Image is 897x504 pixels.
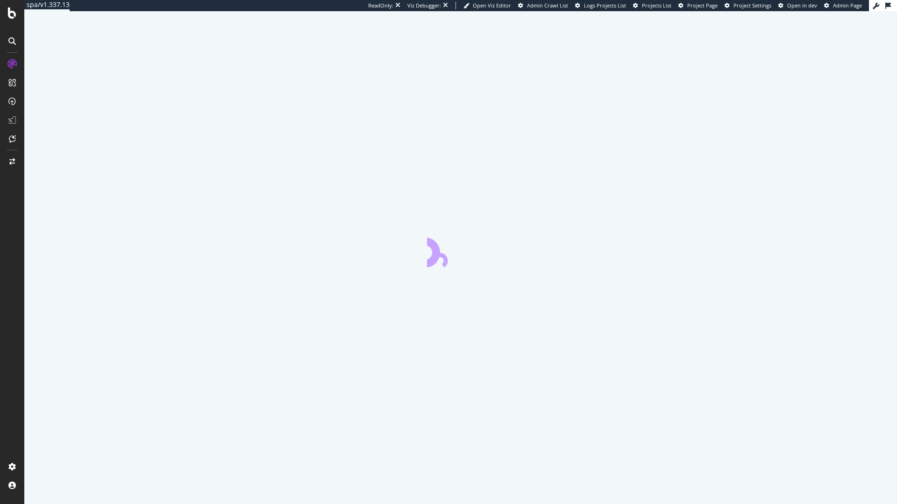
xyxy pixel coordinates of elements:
[733,2,771,9] span: Project Settings
[518,2,568,9] a: Admin Crawl List
[778,2,817,9] a: Open in dev
[527,2,568,9] span: Admin Crawl List
[473,2,511,9] span: Open Viz Editor
[833,2,862,9] span: Admin Page
[678,2,718,9] a: Project Page
[427,234,494,267] div: animation
[463,2,511,9] a: Open Viz Editor
[642,2,671,9] span: Projects List
[633,2,671,9] a: Projects List
[368,2,393,9] div: ReadOnly:
[407,2,441,9] div: Viz Debugger:
[787,2,817,9] span: Open in dev
[687,2,718,9] span: Project Page
[584,2,626,9] span: Logs Projects List
[725,2,771,9] a: Project Settings
[575,2,626,9] a: Logs Projects List
[824,2,862,9] a: Admin Page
